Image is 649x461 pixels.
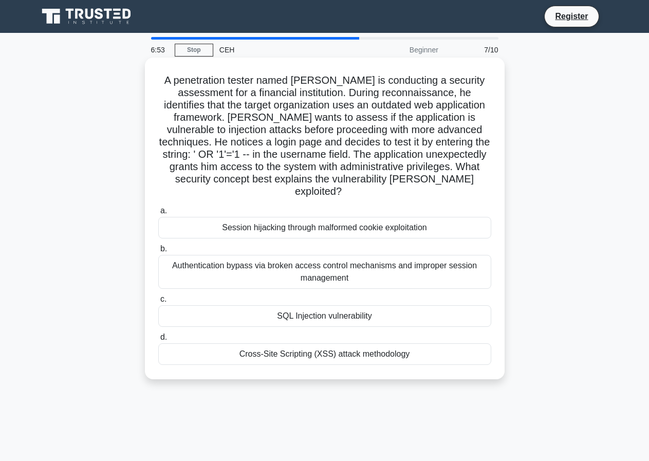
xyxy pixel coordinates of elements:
span: d. [160,333,167,341]
span: a. [160,206,167,215]
div: Authentication bypass via broken access control mechanisms and improper session management [158,255,491,289]
span: c. [160,294,166,303]
a: Register [549,10,594,23]
div: Session hijacking through malformed cookie exploitation [158,217,491,238]
div: 6:53 [145,40,175,60]
h5: A penetration tester named [PERSON_NAME] is conducting a security assessment for a financial inst... [157,74,492,198]
div: Beginner [355,40,444,60]
div: CEH [213,40,355,60]
a: Stop [175,44,213,57]
span: b. [160,244,167,253]
div: 7/10 [444,40,505,60]
div: SQL Injection vulnerability [158,305,491,327]
div: Cross-Site Scripting (XSS) attack methodology [158,343,491,365]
